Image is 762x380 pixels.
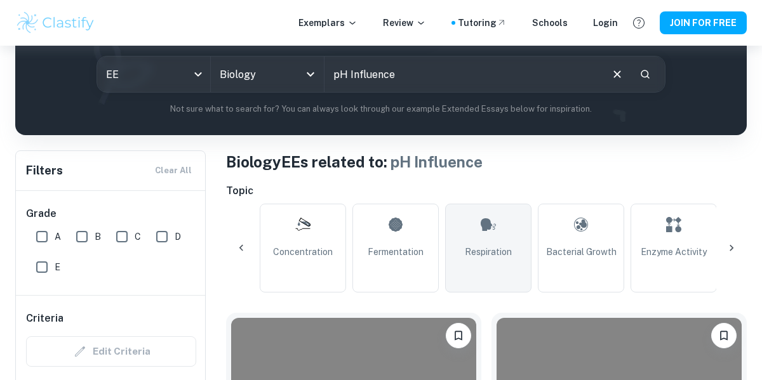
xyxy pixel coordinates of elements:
[383,16,426,30] p: Review
[634,63,656,85] button: Search
[324,56,600,92] input: E.g. photosynthesis, coffee and protein, HDI and diabetes...
[298,16,358,30] p: Exemplars
[97,56,210,92] div: EE
[593,16,618,30] a: Login
[605,62,629,86] button: Clear
[660,11,747,34] button: JOIN FOR FREE
[711,323,737,348] button: Please log in to bookmark exemplars
[458,16,507,30] a: Tutoring
[26,336,196,367] div: Criteria filters are unavailable when searching by topic
[641,245,707,259] span: Enzyme Activity
[368,245,424,259] span: Fermentation
[302,65,319,83] button: Open
[226,150,747,173] h1: Biology EEs related to:
[26,206,196,221] h6: Grade
[391,153,483,171] span: pH Influence
[226,183,747,199] h6: Topic
[26,162,63,180] h6: Filters
[628,12,650,34] button: Help and Feedback
[546,245,617,259] span: Bacterial Growth
[175,230,181,244] span: D
[26,311,63,326] h6: Criteria
[95,230,101,244] span: B
[15,10,96,36] img: Clastify logo
[446,323,471,348] button: Please log in to bookmark exemplars
[532,16,568,30] a: Schools
[465,245,512,259] span: Respiration
[273,245,333,259] span: Concentration
[55,230,61,244] span: A
[55,260,60,274] span: E
[25,103,737,115] p: Not sure what to search for? You can always look through our example Extended Essays below for in...
[135,230,141,244] span: C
